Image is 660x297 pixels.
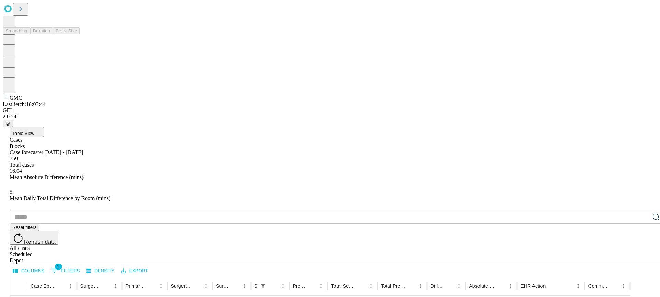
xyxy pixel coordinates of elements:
span: GMC [10,95,22,101]
button: Menu [454,281,464,291]
button: Table View [10,127,44,137]
div: Case Epic Id [31,283,55,289]
button: Block Size [53,27,80,34]
span: Mean Absolute Difference (mins) [10,174,84,180]
div: Surgery Name [171,283,191,289]
button: Menu [416,281,425,291]
button: Sort [230,281,240,291]
button: Reset filters [10,224,39,231]
button: Menu [506,281,515,291]
button: Menu [316,281,326,291]
button: Sort [444,281,454,291]
span: 1 [55,263,62,270]
button: Sort [609,281,619,291]
span: Refresh data [24,239,56,245]
button: Sort [146,281,156,291]
span: @ [5,121,10,126]
button: Show filters [49,265,82,276]
div: Surgery Date [216,283,229,289]
span: Case forecaster [10,149,43,155]
button: Sort [101,281,111,291]
div: EHR Action [520,283,546,289]
button: Menu [111,281,120,291]
span: Reset filters [12,225,36,230]
button: Menu [201,281,211,291]
button: @ [3,120,13,127]
div: GEI [3,107,657,114]
button: Sort [496,281,506,291]
div: Total Predicted Duration [381,283,406,289]
div: Total Scheduled Duration [331,283,356,289]
button: Sort [56,281,66,291]
button: Menu [240,281,249,291]
span: Total cases [10,162,34,168]
button: Export [119,266,150,276]
div: Predicted In Room Duration [293,283,306,289]
button: Refresh data [10,231,58,245]
button: Menu [66,281,75,291]
span: Table View [12,131,34,136]
span: 5 [10,189,12,195]
div: Difference [430,283,444,289]
div: Scheduled In Room Duration [254,283,257,289]
button: Sort [546,281,556,291]
button: Density [85,266,117,276]
button: Sort [191,281,201,291]
span: Last fetch: 18:03:44 [3,101,46,107]
button: Sort [406,281,416,291]
span: Mean Daily Total Difference by Room (mins) [10,195,110,201]
button: Smoothing [3,27,30,34]
button: Sort [268,281,278,291]
span: 759 [10,156,18,161]
button: Menu [278,281,288,291]
div: 2.0.241 [3,114,657,120]
button: Menu [619,281,628,291]
div: Surgeon Name [80,283,100,289]
button: Menu [573,281,583,291]
button: Menu [366,281,376,291]
span: 16.04 [10,168,22,174]
button: Show filters [258,281,268,291]
span: [DATE] - [DATE] [43,149,83,155]
div: Absolute Difference [469,283,495,289]
button: Menu [156,281,166,291]
div: Primary Service [125,283,145,289]
div: 1 active filter [258,281,268,291]
button: Sort [356,281,366,291]
button: Select columns [11,266,46,276]
button: Duration [30,27,53,34]
button: Sort [307,281,316,291]
div: Comments [588,283,608,289]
